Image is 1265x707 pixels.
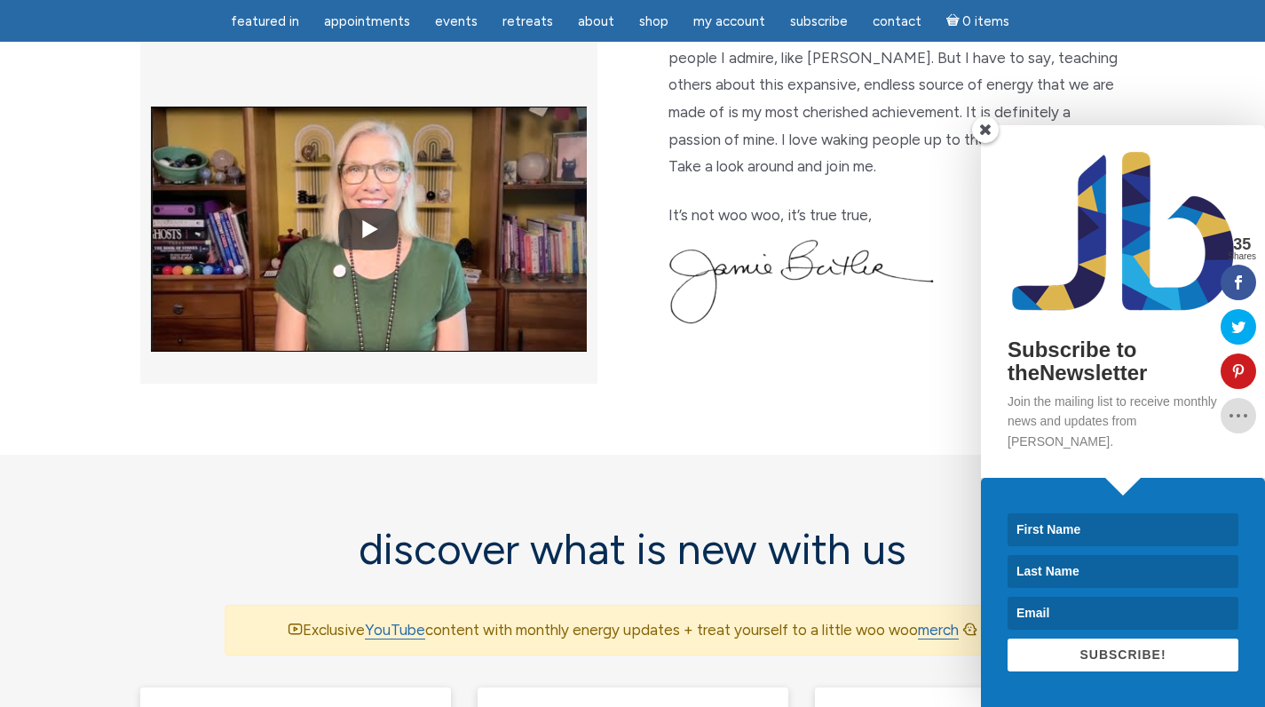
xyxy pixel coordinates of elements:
[313,4,421,39] a: Appointments
[567,4,625,39] a: About
[502,13,553,29] span: Retreats
[946,13,963,29] i: Cart
[1008,597,1238,630] input: Email
[639,13,668,29] span: Shop
[683,4,776,39] a: My Account
[668,202,1126,229] p: It’s not woo woo, it’s true true,
[1008,392,1238,451] p: Join the mailing list to receive monthly news and updates from [PERSON_NAME].
[324,13,410,29] span: Appointments
[424,4,488,39] a: Events
[1008,338,1238,385] h2: Subscribe to theNewsletter
[492,4,564,39] a: Retreats
[1228,236,1256,252] span: 35
[1008,513,1238,546] input: First Name
[936,3,1021,39] a: Cart0 items
[578,13,614,29] span: About
[1079,647,1166,662] span: SUBSCRIBE!
[693,13,765,29] span: My Account
[629,4,679,39] a: Shop
[365,621,425,639] a: YouTube
[779,4,858,39] a: Subscribe
[435,13,478,29] span: Events
[225,526,1041,573] h2: discover what is new with us
[220,4,310,39] a: featured in
[1228,252,1256,261] span: Shares
[862,4,932,39] a: Contact
[962,15,1009,28] span: 0 items
[231,13,299,29] span: featured in
[1008,639,1238,671] button: SUBSCRIBE!
[1008,555,1238,588] input: Last Name
[873,13,921,29] span: Contact
[225,605,1041,655] div: Exclusive content with monthly energy updates + treat yourself to a little woo woo
[151,66,587,393] img: YouTube video
[790,13,848,29] span: Subscribe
